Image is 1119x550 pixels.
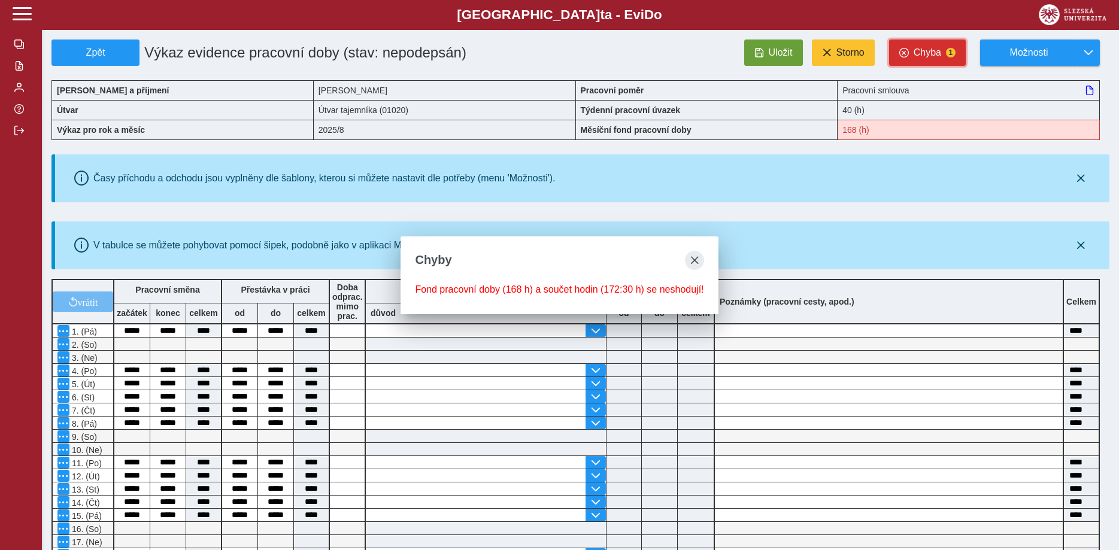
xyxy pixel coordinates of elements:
[57,457,69,469] button: Menu
[581,105,681,115] b: Týdenní pracovní úvazek
[914,47,941,58] span: Chyba
[69,472,100,481] span: 12. (Út)
[990,47,1068,58] span: Možnosti
[644,7,654,22] span: D
[69,485,99,494] span: 13. (St)
[241,285,310,294] b: Přestávka v práci
[581,125,692,135] b: Měsíční fond pracovní doby
[69,524,102,534] span: 16. (So)
[57,430,69,442] button: Menu
[57,391,69,403] button: Menu
[57,378,69,390] button: Menu
[57,443,69,455] button: Menu
[69,498,100,508] span: 14. (Čt)
[93,173,556,184] div: Časy příchodu a odchodu jsou vyplněny dle šablony, kterou si můžete nastavit dle potřeby (menu 'M...
[69,353,98,363] span: 3. (Ne)
[836,47,865,58] span: Storno
[258,308,293,318] b: do
[314,120,576,140] div: 2025/8
[57,325,69,337] button: Menu
[69,419,97,429] span: 8. (Pá)
[715,297,859,306] b: Poznámky (pracovní cesty, apod.)
[889,39,966,66] button: Chyba1
[69,366,97,376] span: 4. (Po)
[114,308,150,318] b: začátek
[1066,297,1096,306] b: Celkem
[415,284,703,295] div: Fond pracovní doby (168 h) a součet hodin (172:30 h) se neshodují!
[78,297,98,306] span: vrátit
[150,308,186,318] b: konec
[600,7,604,22] span: t
[222,308,257,318] b: od
[332,282,363,321] b: Doba odprac. mimo prac.
[57,483,69,495] button: Menu
[57,125,145,135] b: Výkaz pro rok a měsíc
[135,285,199,294] b: Pracovní směna
[57,417,69,429] button: Menu
[812,39,875,66] button: Storno
[314,80,576,100] div: [PERSON_NAME]
[69,445,102,455] span: 10. (Ne)
[57,364,69,376] button: Menu
[838,80,1100,100] div: Pracovní smlouva
[69,327,97,336] span: 1. (Pá)
[294,308,329,318] b: celkem
[69,406,95,415] span: 7. (Čt)
[69,537,102,547] span: 17. (Ne)
[53,291,113,312] button: vrátit
[57,509,69,521] button: Menu
[69,432,97,442] span: 9. (So)
[57,522,69,534] button: Menu
[51,39,140,66] button: Zpět
[93,240,437,251] div: V tabulce se můžete pohybovat pomocí šipek, podobně jako v aplikaci MS Excel.
[946,48,956,57] span: 1
[1039,4,1106,25] img: logo_web_su.png
[57,86,169,95] b: [PERSON_NAME] a příjmení
[838,100,1100,120] div: 40 (h)
[57,351,69,363] button: Menu
[57,404,69,416] button: Menu
[581,86,644,95] b: Pracovní poměr
[415,253,451,267] span: Chyby
[186,308,221,318] b: celkem
[314,100,576,120] div: Útvar tajemníka (01020)
[57,470,69,482] button: Menu
[57,47,134,58] span: Zpět
[69,458,102,468] span: 11. (Po)
[57,338,69,350] button: Menu
[57,105,78,115] b: Útvar
[57,536,69,548] button: Menu
[685,251,704,270] button: close
[69,379,95,389] span: 5. (Út)
[69,393,95,402] span: 6. (St)
[769,47,793,58] span: Uložit
[371,308,396,318] b: důvod
[838,120,1100,140] div: Fond pracovní doby (168 h) a součet hodin (172:30 h) se neshodují!
[654,7,662,22] span: o
[980,39,1077,66] button: Možnosti
[69,511,102,521] span: 15. (Pá)
[69,340,97,350] span: 2. (So)
[744,39,803,66] button: Uložit
[140,39,492,66] h1: Výkaz evidence pracovní doby (stav: nepodepsán)
[57,496,69,508] button: Menu
[36,7,1083,23] b: [GEOGRAPHIC_DATA] a - Evi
